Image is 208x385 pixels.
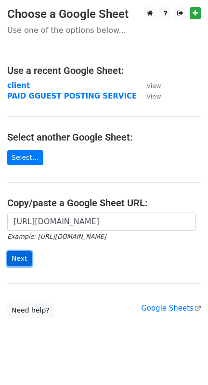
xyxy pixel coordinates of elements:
[7,233,106,240] small: Example: [URL][DOMAIN_NAME]
[7,92,137,100] a: PAID GGUEST POSTING SERVICE
[7,25,201,35] p: Use one of the options below...
[141,304,201,313] a: Google Sheets
[7,131,201,143] h4: Select another Google Sheet:
[160,339,208,385] iframe: Chat Widget
[7,65,201,76] h4: Use a recent Google Sheet:
[7,197,201,209] h4: Copy/paste a Google Sheet URL:
[146,82,161,89] small: View
[7,81,30,90] a: client
[137,92,161,100] a: View
[137,81,161,90] a: View
[7,150,43,165] a: Select...
[7,251,32,266] input: Next
[7,303,54,318] a: Need help?
[7,213,196,231] input: Paste your Google Sheet URL here
[7,7,201,21] h3: Choose a Google Sheet
[146,93,161,100] small: View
